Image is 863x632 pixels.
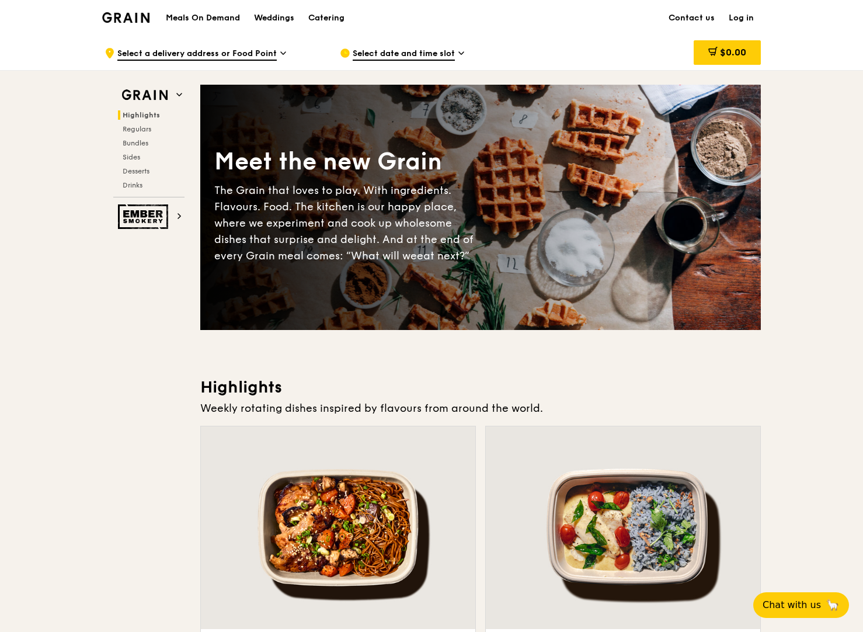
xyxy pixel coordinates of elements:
a: Weddings [247,1,301,36]
a: Log in [722,1,761,36]
span: Desserts [123,167,149,175]
span: eat next?” [417,249,469,262]
span: Highlights [123,111,160,119]
img: Ember Smokery web logo [118,204,172,229]
span: Select date and time slot [353,48,455,61]
h3: Highlights [200,377,761,398]
button: Chat with us🦙 [753,592,849,618]
span: Select a delivery address or Food Point [117,48,277,61]
div: Weddings [254,1,294,36]
a: Contact us [662,1,722,36]
span: Regulars [123,125,151,133]
span: Bundles [123,139,148,147]
div: Meet the new Grain [214,146,481,178]
img: Grain [102,12,149,23]
a: Catering [301,1,352,36]
span: Chat with us [763,598,821,612]
span: Sides [123,153,140,161]
span: $0.00 [720,47,746,58]
span: Drinks [123,181,142,189]
div: Catering [308,1,344,36]
div: Weekly rotating dishes inspired by flavours from around the world. [200,400,761,416]
span: 🦙 [826,598,840,612]
h1: Meals On Demand [166,12,240,24]
div: The Grain that loves to play. With ingredients. Flavours. Food. The kitchen is our happy place, w... [214,182,481,264]
img: Grain web logo [118,85,172,106]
